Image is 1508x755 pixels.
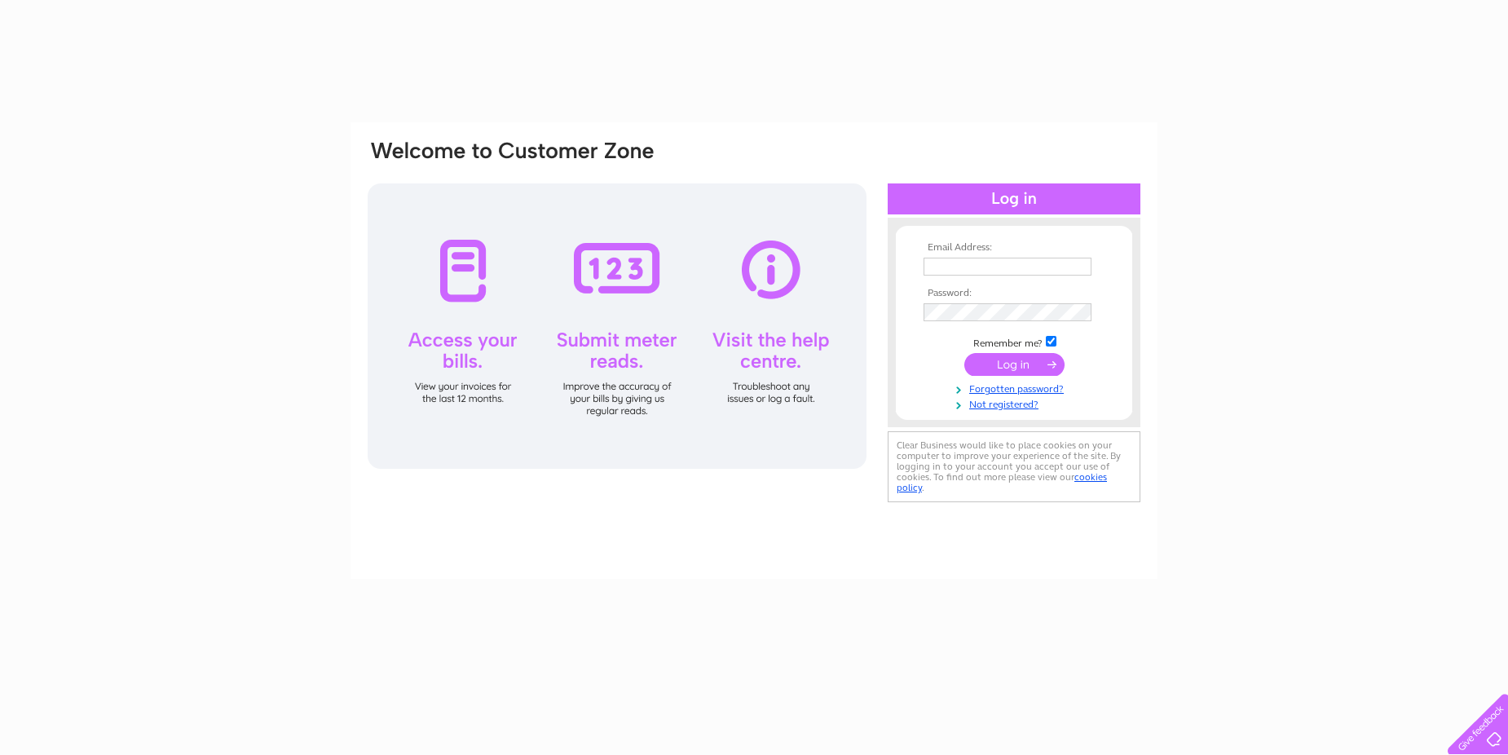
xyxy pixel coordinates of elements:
[897,471,1107,493] a: cookies policy
[964,353,1065,376] input: Submit
[919,288,1109,299] th: Password:
[924,380,1109,395] a: Forgotten password?
[919,333,1109,350] td: Remember me?
[919,242,1109,254] th: Email Address:
[888,431,1140,502] div: Clear Business would like to place cookies on your computer to improve your experience of the sit...
[924,395,1109,411] a: Not registered?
